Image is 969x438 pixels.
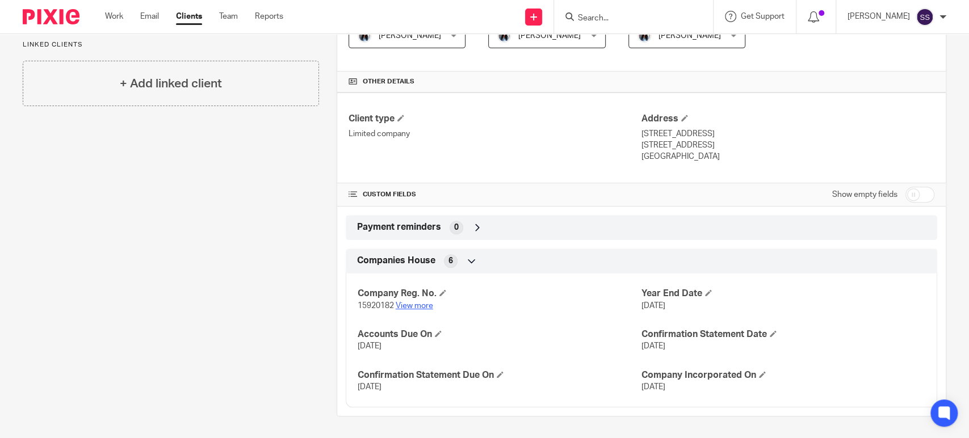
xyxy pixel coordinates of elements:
[637,29,651,43] img: 1653117891607.jpg
[357,255,435,267] span: Companies House
[641,302,665,310] span: [DATE]
[641,113,934,125] h4: Address
[641,151,934,162] p: [GEOGRAPHIC_DATA]
[641,288,925,300] h4: Year End Date
[658,32,721,40] span: [PERSON_NAME]
[358,328,641,340] h4: Accounts Due On
[349,113,641,125] h4: Client type
[358,369,641,381] h4: Confirmation Statement Due On
[349,128,641,140] p: Limited company
[641,369,925,381] h4: Company Incorporated On
[358,288,641,300] h4: Company Reg. No.
[518,32,581,40] span: [PERSON_NAME]
[358,29,371,43] img: 1653117891607.jpg
[641,140,934,151] p: [STREET_ADDRESS]
[641,328,925,340] h4: Confirmation Statement Date
[358,302,394,310] span: 15920182
[448,255,453,267] span: 6
[379,32,441,40] span: [PERSON_NAME]
[120,75,222,92] h4: + Add linked client
[454,222,459,233] span: 0
[358,383,381,391] span: [DATE]
[497,29,511,43] img: 1653117891607.jpg
[23,40,319,49] p: Linked clients
[641,383,665,391] span: [DATE]
[363,77,414,86] span: Other details
[832,189,897,200] label: Show empty fields
[105,11,123,22] a: Work
[848,11,910,22] p: [PERSON_NAME]
[641,342,665,350] span: [DATE]
[23,9,79,24] img: Pixie
[255,11,283,22] a: Reports
[140,11,159,22] a: Email
[916,8,934,26] img: svg%3E
[577,14,679,24] input: Search
[219,11,238,22] a: Team
[349,190,641,199] h4: CUSTOM FIELDS
[641,128,934,140] p: [STREET_ADDRESS]
[741,12,785,20] span: Get Support
[396,302,433,310] a: View more
[357,221,441,233] span: Payment reminders
[358,342,381,350] span: [DATE]
[176,11,202,22] a: Clients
